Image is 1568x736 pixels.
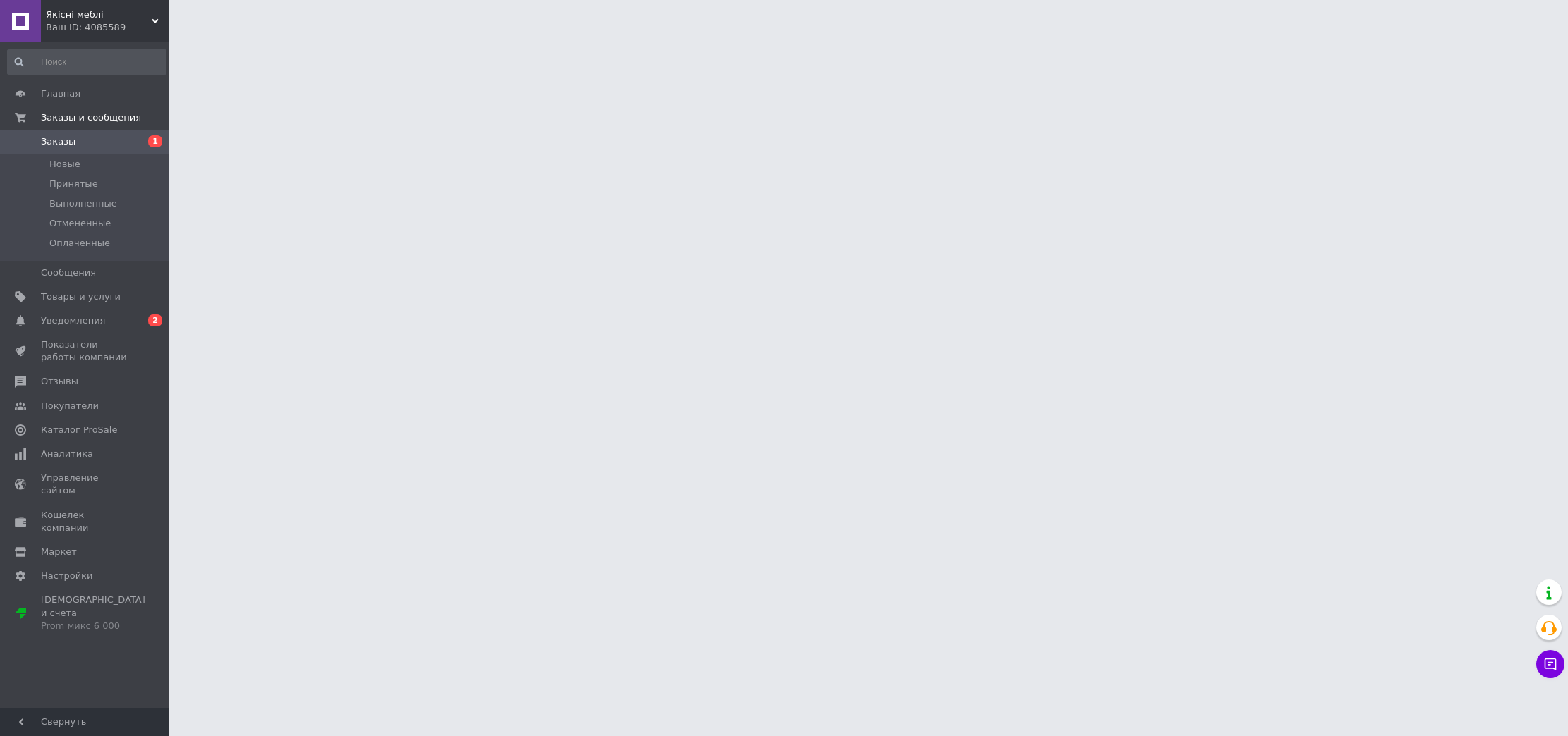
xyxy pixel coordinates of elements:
span: Заказы [41,135,75,148]
span: Уведомления [41,314,105,327]
span: Каталог ProSale [41,424,117,436]
span: Главная [41,87,80,100]
span: Аналитика [41,448,93,460]
div: Ваш ID: 4085589 [46,21,169,34]
span: Маркет [41,546,77,558]
span: Заказы и сообщения [41,111,141,124]
span: Отзывы [41,375,78,388]
span: Принятые [49,178,98,190]
span: Новые [49,158,80,171]
span: Выполненные [49,197,117,210]
span: Отмененные [49,217,111,230]
span: 1 [148,135,162,147]
span: 2 [148,314,162,326]
input: Поиск [7,49,166,75]
button: Чат с покупателем [1536,650,1564,678]
div: Prom микс 6 000 [41,620,145,632]
span: Оплаченные [49,237,110,250]
span: Управление сайтом [41,472,130,497]
span: Показатели работы компании [41,338,130,364]
span: Товары и услуги [41,290,121,303]
span: Покупатели [41,400,99,412]
span: Кошелек компании [41,509,130,534]
span: Сообщения [41,266,96,279]
span: Якісні меблі [46,8,152,21]
span: [DEMOGRAPHIC_DATA] и счета [41,594,145,632]
span: Настройки [41,570,92,582]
